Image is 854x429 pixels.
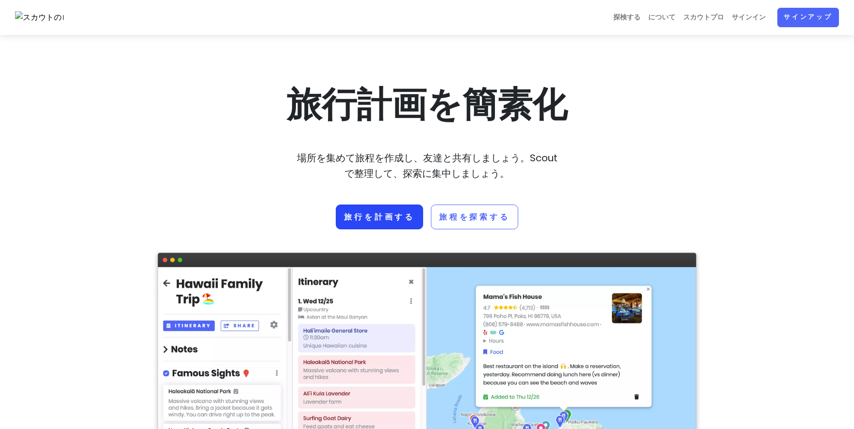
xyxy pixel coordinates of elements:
img: スカウトのロゴ [15,11,64,24]
a: 探検する [609,8,644,27]
font: について [648,12,675,22]
font: サインイン [732,12,766,22]
font: 旅行を計画する [344,211,415,223]
a: 旅行を計画する [336,205,423,229]
a: について [644,8,679,27]
a: サインイン [728,8,770,27]
font: で整理して、探索に集中しましょう。 [345,167,509,180]
font: 旅行計画を簡素化 [287,80,567,129]
font: サインアップ [784,13,833,21]
a: サインアップ [777,8,839,27]
font: 探検する [613,12,640,22]
font: スカウトプロ [683,12,724,22]
a: 旅程を探索する [431,205,518,229]
a: スカウトプロ [679,8,728,27]
font: 旅程を探索する [439,211,510,223]
font: 場所を集めて旅程を作成し、友達と共有しましょう。Scout [297,151,558,165]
